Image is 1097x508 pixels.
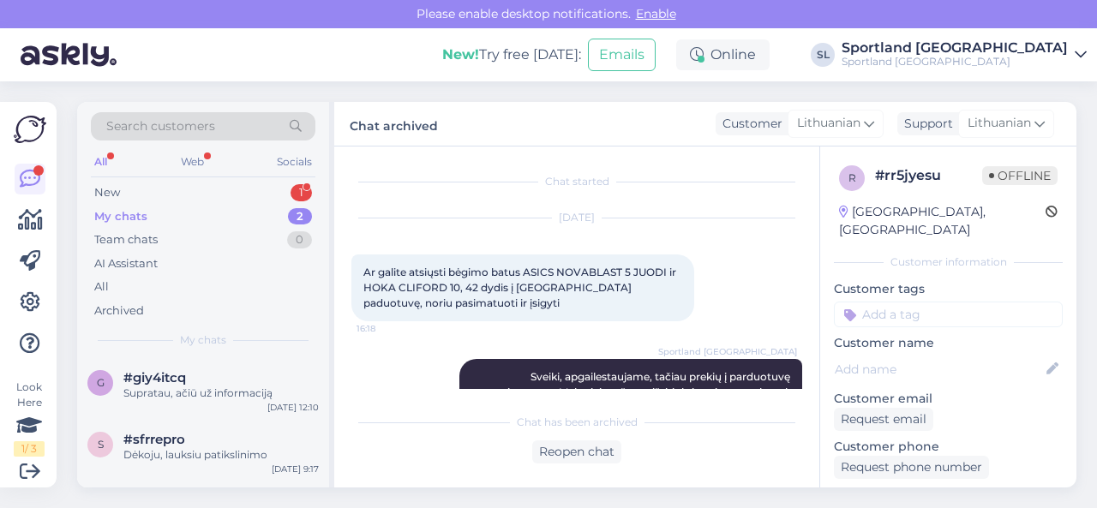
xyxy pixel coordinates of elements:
div: [DATE] [351,210,802,225]
span: Lithuanian [968,114,1031,133]
div: All [91,151,111,173]
div: Online [676,39,770,70]
span: Chat has been archived [517,415,638,430]
p: Customer email [834,390,1063,408]
div: Supratau, ačiū už informaciją [123,385,319,401]
span: #sfrrepro [123,432,185,447]
div: My chats [94,208,147,225]
span: Lithuanian [797,114,860,133]
div: # rr5jyesu [875,165,982,186]
div: Chat started [351,174,802,189]
span: Offline [982,166,1058,185]
span: Sportland [GEOGRAPHIC_DATA] [658,345,797,358]
input: Add name [835,360,1043,379]
div: 1 / 3 [14,441,45,457]
div: Try free [DATE]: [442,45,581,65]
p: Visited pages [834,486,1063,504]
div: Dėkoju, lauksiu patikslinimo [123,447,319,463]
div: [DATE] 9:17 [272,463,319,475]
span: Enable [631,6,681,21]
div: Sportland [GEOGRAPHIC_DATA] [842,55,1068,69]
div: Request email [834,408,933,431]
span: Ar galite atsiųsti bėgimo batus ASICS NOVABLAST 5 JUODI ir HOKA CLIFORD 10, 42 dydis į [GEOGRAPHI... [363,266,679,309]
span: My chats [180,332,226,348]
span: g [97,376,105,389]
img: Askly Logo [14,116,46,143]
div: 1 [291,184,312,201]
span: #giy4itcq [123,370,186,385]
div: Web [177,151,207,173]
div: Support [897,115,953,133]
div: Reopen chat [532,440,621,463]
div: 2 [288,208,312,225]
div: 0 [287,231,312,248]
div: All [94,278,109,296]
div: Customer [716,115,782,133]
div: Socials [273,151,315,173]
div: Request phone number [834,456,989,479]
div: Team chats [94,231,158,248]
div: Sportland [GEOGRAPHIC_DATA] [842,41,1068,55]
label: Chat archived [350,112,438,135]
a: Sportland [GEOGRAPHIC_DATA]Sportland [GEOGRAPHIC_DATA] [842,41,1087,69]
div: [DATE] 12:10 [267,401,319,414]
b: New! [442,46,479,63]
p: Customer phone [834,438,1063,456]
div: Customer information [834,254,1063,270]
button: Emails [588,39,656,71]
span: Sveiki, apgailestaujame, tačiau prekių į parduotuvę nepristatome. Maloniai prašome išsirinkti nor... [471,370,793,445]
div: Archived [94,302,144,320]
p: Customer name [834,334,1063,352]
span: 16:18 [357,322,421,335]
span: s [98,438,104,451]
span: r [848,171,856,184]
div: New [94,184,120,201]
p: Customer tags [834,280,1063,298]
div: Look Here [14,380,45,457]
div: AI Assistant [94,255,158,272]
input: Add a tag [834,302,1063,327]
div: SL [811,43,835,67]
div: [GEOGRAPHIC_DATA], [GEOGRAPHIC_DATA] [839,203,1046,239]
span: Search customers [106,117,215,135]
